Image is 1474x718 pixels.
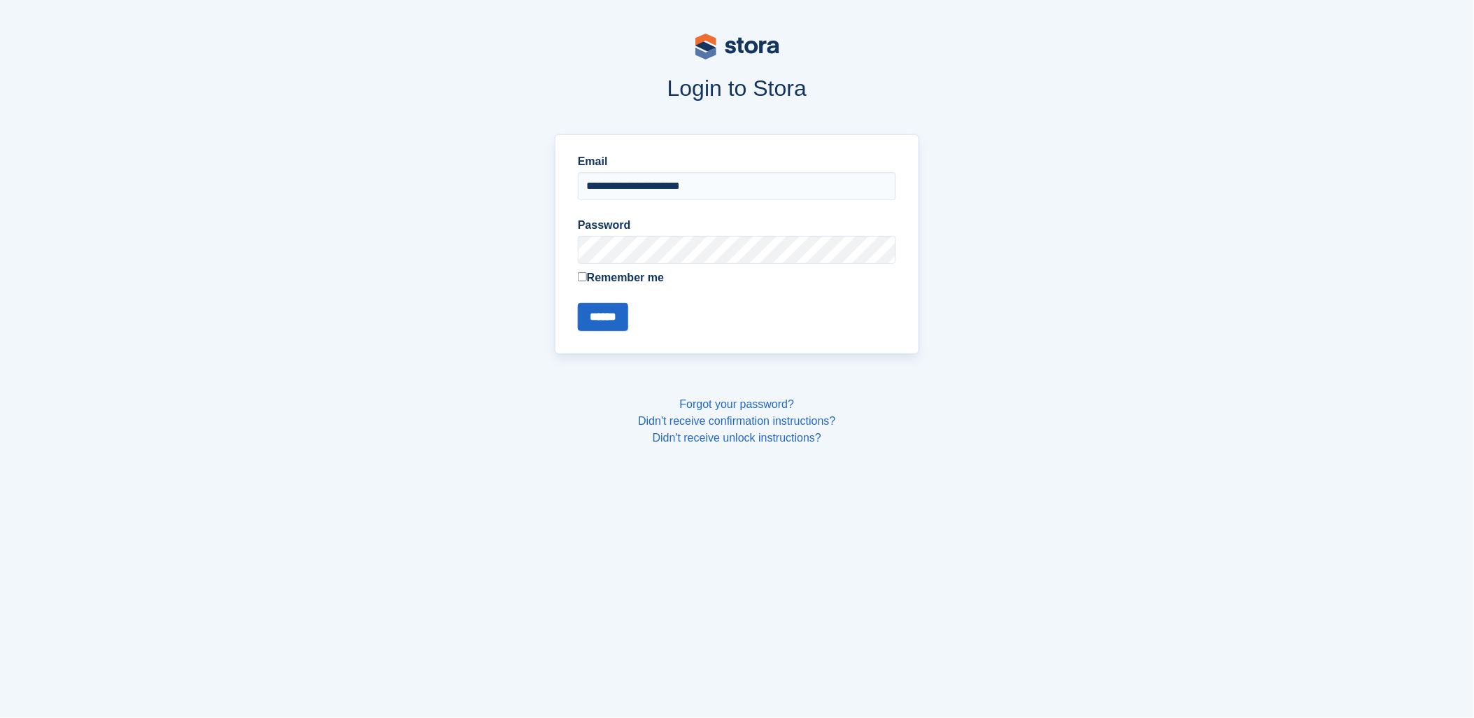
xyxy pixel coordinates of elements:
a: Didn't receive confirmation instructions? [638,415,835,427]
a: Didn't receive unlock instructions? [653,432,821,444]
label: Email [578,153,896,170]
h1: Login to Stora [288,76,1186,101]
input: Remember me [578,272,587,281]
label: Password [578,217,896,234]
a: Forgot your password? [680,398,795,410]
label: Remember me [578,269,896,286]
img: stora-logo-53a41332b3708ae10de48c4981b4e9114cc0af31d8433b30ea865607fb682f29.svg [695,34,779,59]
